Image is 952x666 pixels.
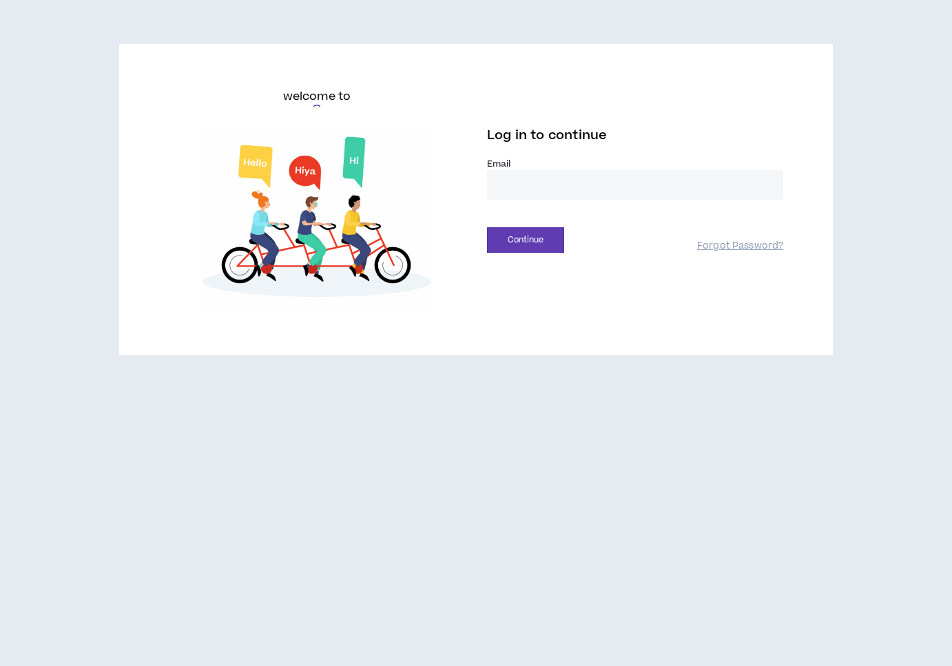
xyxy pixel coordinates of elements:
img: Welcome to Wripple [169,128,465,311]
h6: welcome to [283,88,351,105]
span: Log in to continue [487,127,607,144]
label: Email [487,158,783,170]
button: Continue [487,227,564,253]
a: Forgot Password? [697,240,783,253]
